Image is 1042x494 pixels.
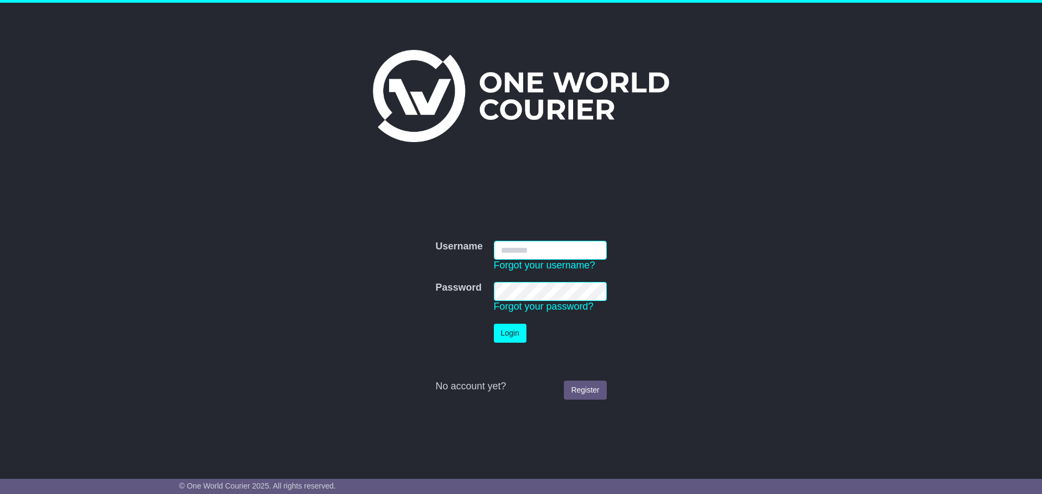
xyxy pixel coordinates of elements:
[564,381,606,400] a: Register
[179,482,336,490] span: © One World Courier 2025. All rights reserved.
[494,324,526,343] button: Login
[373,50,669,142] img: One World
[494,301,594,312] a: Forgot your password?
[435,241,482,253] label: Username
[494,260,595,271] a: Forgot your username?
[435,282,481,294] label: Password
[435,381,606,393] div: No account yet?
